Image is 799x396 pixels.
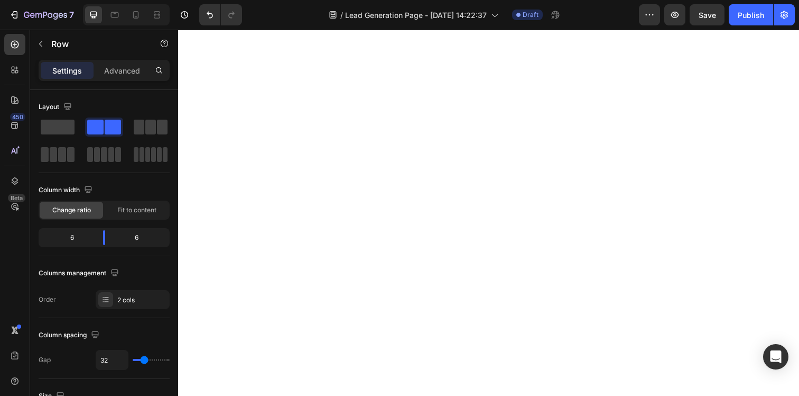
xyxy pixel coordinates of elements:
[117,205,156,215] span: Fit to content
[699,11,716,20] span: Save
[39,183,95,197] div: Column width
[39,266,121,281] div: Columns management
[96,350,128,370] input: Auto
[738,10,764,21] div: Publish
[10,113,25,121] div: 450
[4,4,79,25] button: 7
[117,295,167,305] div: 2 cols
[104,65,140,76] p: Advanced
[199,4,242,25] div: Undo/Redo
[39,100,74,114] div: Layout
[52,65,82,76] p: Settings
[114,230,168,245] div: 6
[729,4,773,25] button: Publish
[52,205,91,215] span: Change ratio
[69,8,74,21] p: 7
[763,344,788,370] div: Open Intercom Messenger
[8,194,25,202] div: Beta
[39,328,101,343] div: Column spacing
[178,30,799,396] iframe: Design area
[690,4,724,25] button: Save
[345,10,487,21] span: Lead Generation Page - [DATE] 14:22:37
[39,355,51,365] div: Gap
[39,295,56,304] div: Order
[51,38,141,50] p: Row
[340,10,343,21] span: /
[41,230,95,245] div: 6
[523,10,538,20] span: Draft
